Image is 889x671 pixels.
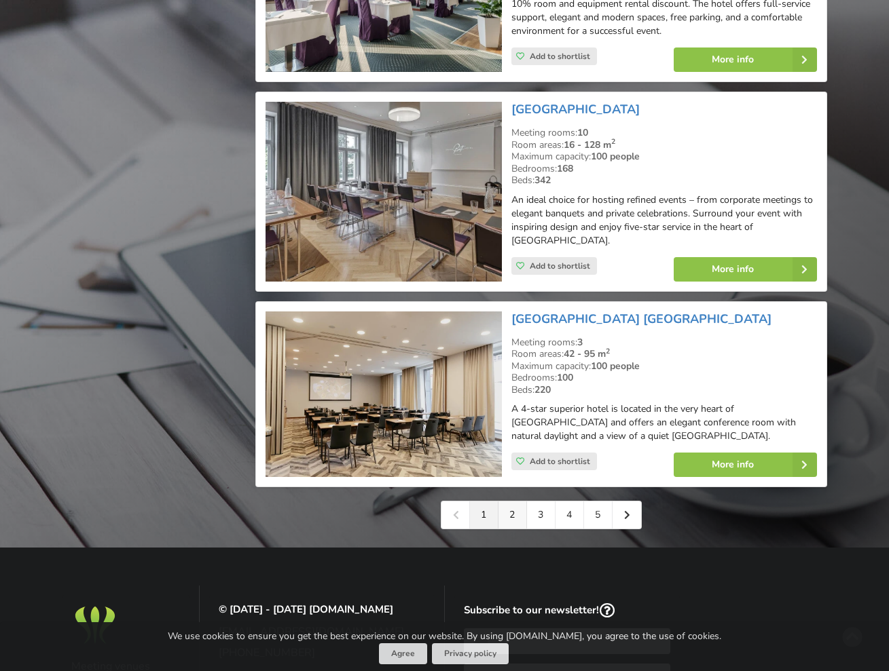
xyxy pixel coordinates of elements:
[577,126,588,139] strong: 10
[584,501,613,529] a: 5
[511,402,817,443] p: A 4-star superior hotel is located in the very heart of [GEOGRAPHIC_DATA] and offers an elegant c...
[511,337,817,349] div: Meeting rooms:
[674,257,817,282] a: More info
[591,150,640,163] strong: 100 people
[556,501,584,529] a: 4
[511,139,817,151] div: Room areas:
[379,643,427,664] button: Agree
[557,162,573,175] strong: 168
[511,101,640,117] a: [GEOGRAPHIC_DATA]
[674,453,817,477] a: More info
[564,347,610,360] strong: 42 - 95 m
[266,102,501,282] img: Hotel | Riga | Grand Poet Hotel
[611,136,615,147] sup: 2
[511,163,817,175] div: Bedrooms:
[511,127,817,139] div: Meeting rooms:
[511,360,817,372] div: Maximum capacity:
[511,348,817,360] div: Room areas:
[564,138,615,151] strong: 16 - 128 m
[71,603,119,647] img: Baltic Meeting Rooms
[530,261,590,271] span: Add to shortlist
[511,372,817,384] div: Bedrooms:
[530,51,590,62] span: Add to shortlist
[511,193,817,248] p: An ideal choice for hosting refined events – from corporate meetings to elegant banquets and priv...
[557,371,573,384] strong: 100
[511,151,817,163] div: Maximum capacity:
[577,336,583,349] strong: 3
[534,383,551,396] strong: 220
[432,643,509,664] a: Privacy policy
[674,47,817,72] a: More info
[266,311,501,478] img: Hotel | Riga | Hilton Garden Inn Riga Old Town
[498,501,527,529] a: 2
[511,174,817,187] div: Beds:
[511,311,772,327] a: [GEOGRAPHIC_DATA] [GEOGRAPHIC_DATA]
[464,603,671,619] p: Subscribe to our newsletter!
[470,501,498,529] a: 1
[606,346,610,356] sup: 2
[530,456,590,467] span: Add to shortlist
[534,174,551,187] strong: 342
[219,603,426,616] p: © [DATE] - [DATE] [DOMAIN_NAME]
[511,384,817,396] div: Beds:
[591,360,640,372] strong: 100 people
[527,501,556,529] a: 3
